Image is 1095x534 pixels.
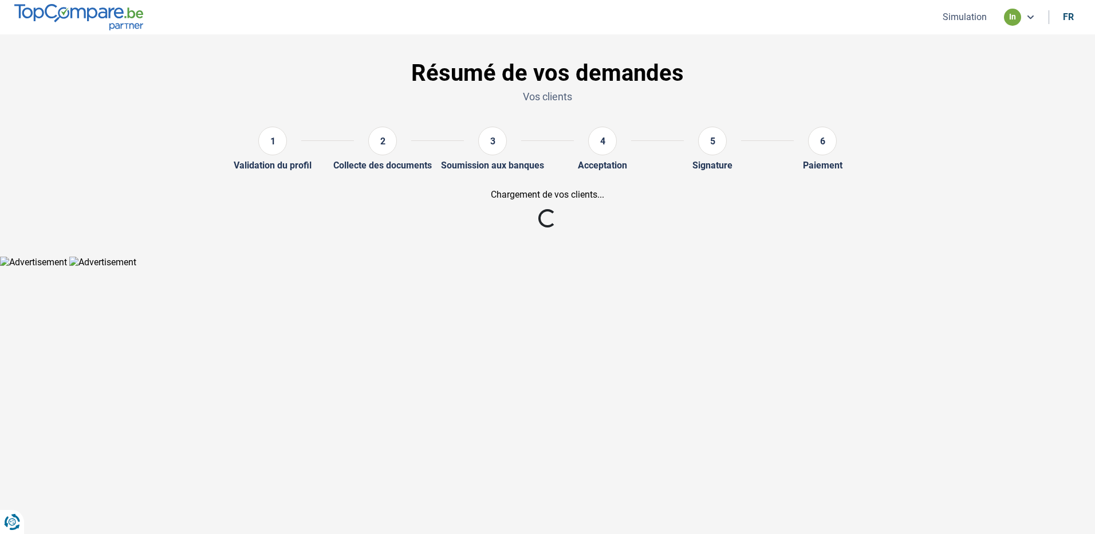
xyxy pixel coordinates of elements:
[14,4,143,30] img: TopCompare.be
[176,89,919,104] p: Vos clients
[808,127,837,155] div: 6
[698,127,727,155] div: 5
[588,127,617,155] div: 4
[578,160,627,171] div: Acceptation
[441,160,544,171] div: Soumission aux banques
[176,60,919,87] h1: Résumé de vos demandes
[939,11,990,23] button: Simulation
[234,160,312,171] div: Validation du profil
[692,160,732,171] div: Signature
[176,189,919,200] div: Chargement de vos clients...
[1004,9,1021,26] div: in
[1063,11,1074,22] div: fr
[803,160,842,171] div: Paiement
[258,127,287,155] div: 1
[368,127,397,155] div: 2
[69,257,136,268] img: Advertisement
[333,160,432,171] div: Collecte des documents
[478,127,507,155] div: 3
